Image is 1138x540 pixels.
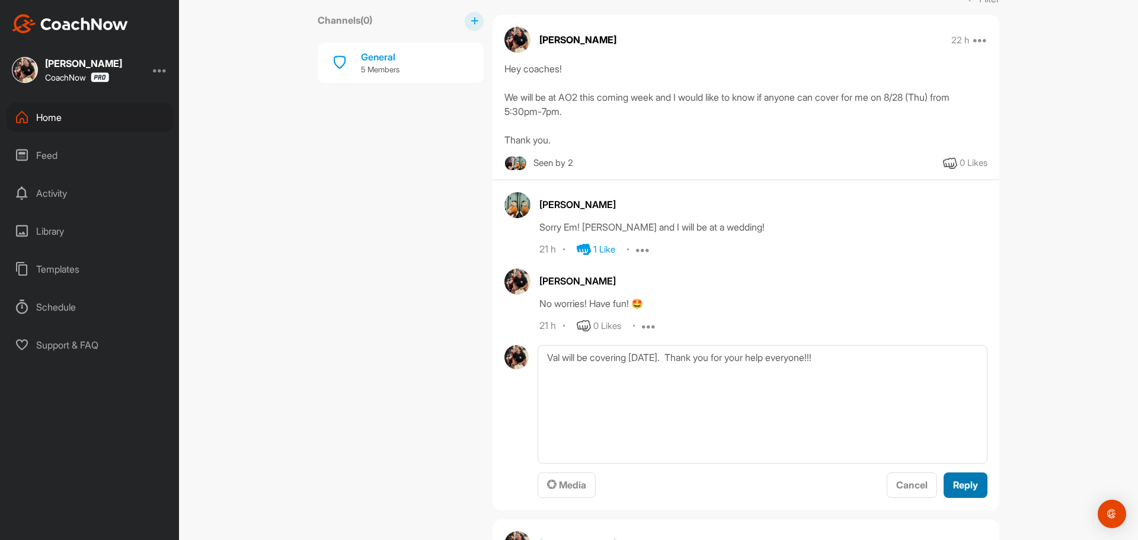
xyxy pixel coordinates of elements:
[7,292,174,322] div: Schedule
[533,156,573,171] div: Seen by 2
[91,72,109,82] img: CoachNow Pro
[12,57,38,83] img: square_e339765c9fe6f80dcd00e42095057a3f.jpg
[953,479,978,491] span: Reply
[504,156,519,171] img: square_943e8555693f4ec3f78c7b2eff665967.jpg
[7,216,174,246] div: Library
[547,479,586,491] span: Media
[504,269,530,295] img: avatar
[1098,500,1126,528] div: Open Intercom Messenger
[361,50,399,64] div: General
[593,243,615,257] div: 1 Like
[896,479,928,491] span: Cancel
[539,320,556,332] div: 21 h
[504,345,529,369] img: avatar
[45,72,109,82] div: CoachNow
[960,156,987,170] div: 0 Likes
[887,472,937,498] button: Cancel
[7,140,174,170] div: Feed
[504,192,530,218] img: avatar
[944,472,987,498] button: Reply
[7,254,174,284] div: Templates
[361,64,399,76] p: 5 Members
[539,244,556,255] div: 21 h
[318,13,372,27] label: Channels ( 0 )
[538,472,596,498] button: Media
[539,197,987,212] div: [PERSON_NAME]
[12,14,128,33] img: CoachNow
[539,33,616,47] p: [PERSON_NAME]
[951,34,969,46] p: 22 h
[7,103,174,132] div: Home
[512,156,527,171] img: square_abebc394a430d36f9f27ff6f099b586f.jpg
[7,330,174,360] div: Support & FAQ
[539,296,987,311] div: No worries! Have fun! 🤩
[45,59,122,68] div: [PERSON_NAME]
[539,220,987,234] div: Sorry Em! [PERSON_NAME] and I will be at a wedding!
[593,319,621,333] div: 0 Likes
[504,27,530,53] img: avatar
[504,62,987,147] div: Hey coaches! We will be at AO2 this coming week and I would like to know if anyone can cover for ...
[538,345,987,464] textarea: Val will be covering [DATE]. Thank you for your help everyone!!!
[539,274,987,288] div: [PERSON_NAME]
[7,178,174,208] div: Activity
